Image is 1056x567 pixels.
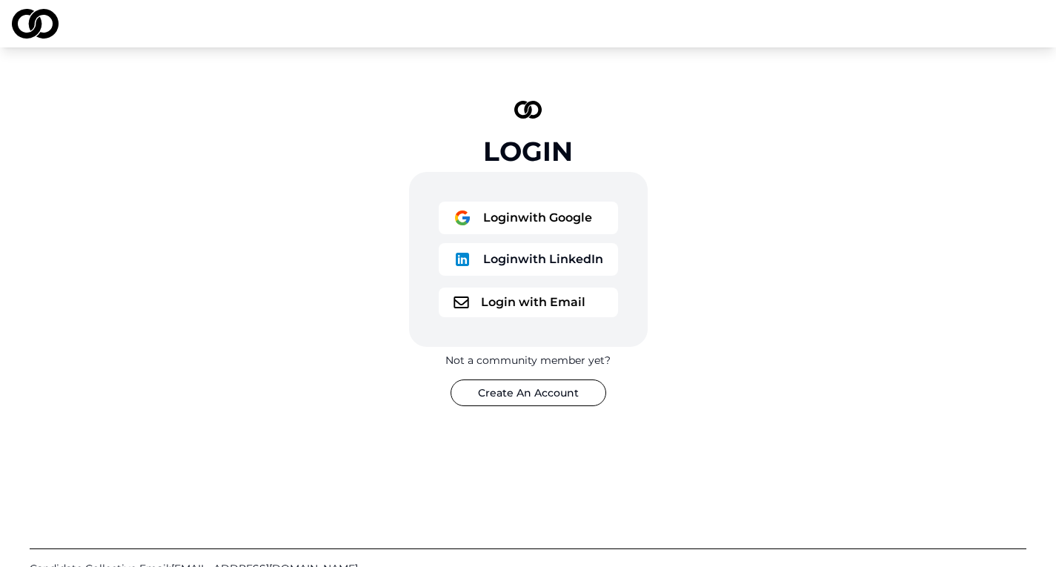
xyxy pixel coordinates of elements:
[439,243,618,276] button: logoLoginwith LinkedIn
[439,288,618,317] button: logoLogin with Email
[454,296,469,308] img: logo
[439,202,618,234] button: logoLoginwith Google
[445,353,611,368] div: Not a community member yet?
[454,251,471,268] img: logo
[454,209,471,227] img: logo
[514,101,542,119] img: logo
[483,136,573,166] div: Login
[12,9,59,39] img: logo
[451,379,606,406] button: Create An Account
